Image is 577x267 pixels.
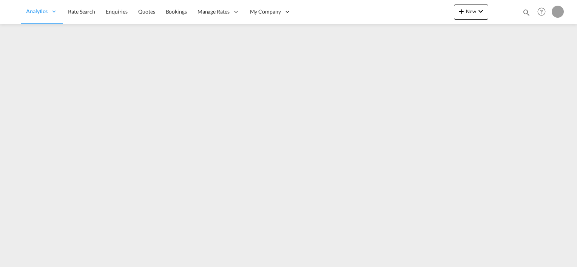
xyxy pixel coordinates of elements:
button: icon-plus 400-fgNewicon-chevron-down [454,5,488,20]
span: Help [535,5,548,18]
md-icon: icon-plus 400-fg [457,7,466,16]
md-icon: icon-magnify [522,8,531,17]
div: icon-magnify [522,8,531,20]
span: Manage Rates [197,8,230,15]
span: New [457,8,485,14]
span: Analytics [26,8,48,15]
span: My Company [250,8,281,15]
span: Enquiries [106,8,128,15]
span: Quotes [138,8,155,15]
div: Help [535,5,552,19]
span: Rate Search [68,8,95,15]
md-icon: icon-chevron-down [476,7,485,16]
span: Bookings [166,8,187,15]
